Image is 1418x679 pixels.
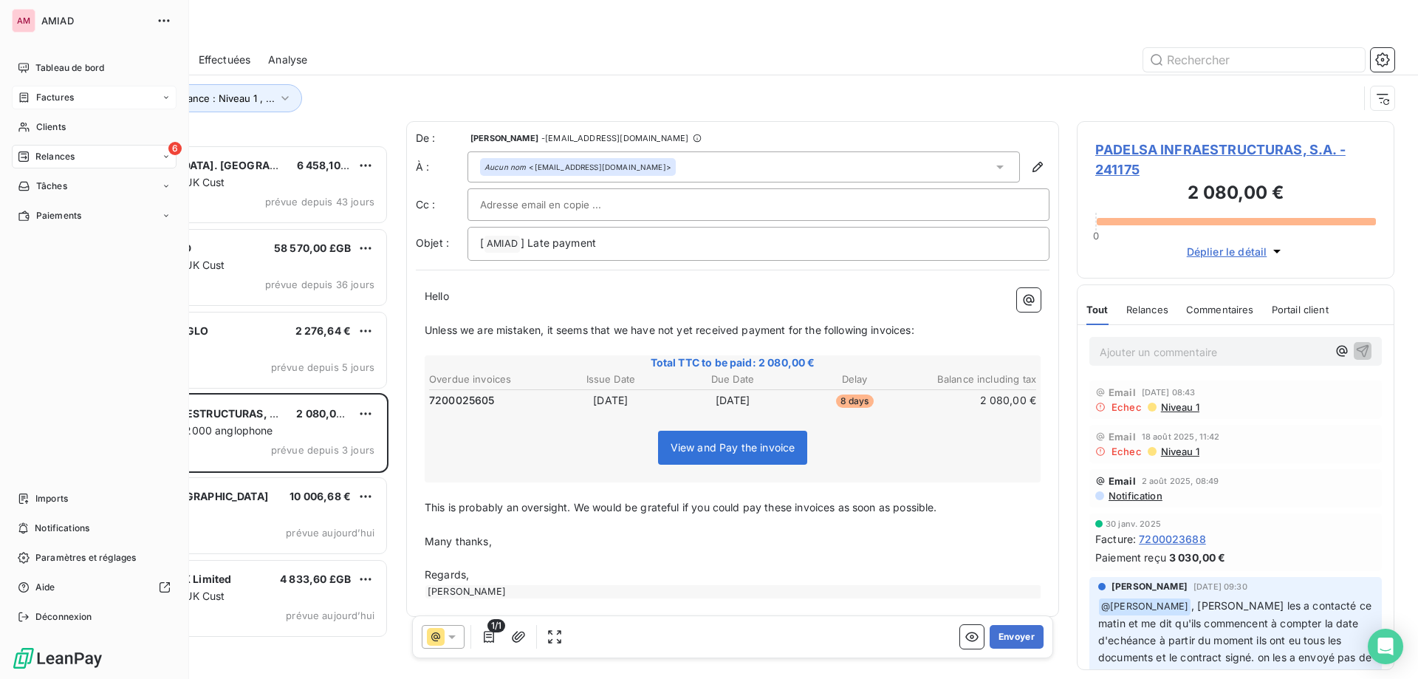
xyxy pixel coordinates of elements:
[35,610,92,624] span: Déconnexion
[550,392,671,409] td: [DATE]
[1099,598,1191,615] span: @ [PERSON_NAME]
[104,407,292,420] span: PADELSA INFRAESTRUCTURAS, S.A.
[268,52,307,67] span: Analyse
[12,487,177,511] a: Imports
[416,131,467,146] span: De :
[1106,519,1161,528] span: 30 janv. 2025
[795,372,915,387] th: Delay
[271,444,374,456] span: prévue depuis 3 jours
[484,162,526,172] em: Aucun nom
[425,501,937,513] span: This is probably an oversight. We would be grateful if you could pay these invoices as soon as po...
[429,393,495,408] span: 7200025605
[12,145,177,168] a: 6Relances
[71,145,388,679] div: grid
[35,522,89,535] span: Notifications
[1086,304,1109,315] span: Tout
[416,236,449,249] span: Objet :
[425,568,469,581] span: Regards,
[1112,401,1142,413] span: Echec
[36,120,66,134] span: Clients
[12,9,35,33] div: AM
[12,115,177,139] a: Clients
[295,324,352,337] span: 2 276,64 €
[1142,432,1220,441] span: 18 août 2025, 11:42
[1095,550,1166,565] span: Paiement reçu
[1126,304,1168,315] span: Relances
[1095,531,1136,547] span: Facture :
[296,407,353,420] span: 2 080,00 €
[12,646,103,670] img: Logo LeanPay
[290,490,351,502] span: 10 006,68 €
[1142,388,1196,397] span: [DATE] 08:43
[1193,582,1247,591] span: [DATE] 09:30
[271,361,374,373] span: prévue depuis 5 jours
[35,150,75,163] span: Relances
[1169,550,1226,565] span: 3 030,00 €
[106,424,273,437] span: Plan de relance 2000 anglophone
[521,236,596,249] span: ] Late payment
[199,52,251,67] span: Effectuées
[425,324,914,336] span: Unless we are mistaken, it seems that we have not yet received payment for the following invoices:
[1095,180,1376,209] h3: 2 080,00 €
[917,372,1037,387] th: Balance including tax
[265,196,374,208] span: prévue depuis 43 jours
[416,160,467,174] label: À :
[1182,243,1289,260] button: Déplier le détail
[425,535,492,547] span: Many thanks,
[480,194,639,216] input: Adresse email en copie ...
[1187,244,1267,259] span: Déplier le détail
[836,395,874,408] span: 8 days
[672,372,792,387] th: Due Date
[265,279,374,290] span: prévue depuis 36 jours
[1095,140,1376,180] span: PADELSA INFRAESTRUCTURAS, S.A. - 241175
[35,551,136,564] span: Paramètres et réglages
[1109,475,1136,487] span: Email
[484,236,520,253] span: AMIAD
[671,441,795,454] span: View and Pay the invoice
[550,372,671,387] th: Issue Date
[1368,629,1403,664] div: Open Intercom Messenger
[672,392,792,409] td: [DATE]
[12,546,177,570] a: Paramètres et réglages
[36,209,81,222] span: Paiements
[425,290,449,302] span: Hello
[36,180,67,193] span: Tâches
[104,159,329,171] span: [GEOGRAPHIC_DATA]. [GEOGRAPHIC_DATA]
[286,527,374,539] span: prévue aujourd’hui
[990,625,1044,649] button: Envoyer
[1107,490,1162,502] span: Notification
[36,91,74,104] span: Factures
[12,56,177,80] a: Tableau de bord
[470,134,538,143] span: [PERSON_NAME]
[1160,446,1199,457] span: Niveau 1
[12,174,177,198] a: Tâches
[274,242,351,254] span: 58 570,00 £GB
[427,355,1038,370] span: Total TTC to be paid: 2 080,00 €
[12,204,177,228] a: Paiements
[1139,531,1206,547] span: 7200023688
[1142,477,1219,485] span: 2 août 2025, 08:49
[541,134,688,143] span: - [EMAIL_ADDRESS][DOMAIN_NAME]
[480,236,484,249] span: [
[105,84,302,112] button: Niveau de relance : Niveau 1 , ...
[917,392,1037,409] td: 2 080,00 €
[1109,386,1136,398] span: Email
[168,142,182,155] span: 6
[1160,401,1199,413] span: Niveau 1
[126,92,275,104] span: Niveau de relance : Niveau 1 , ...
[1112,580,1188,593] span: [PERSON_NAME]
[297,159,365,171] span: 6 458,10 £GB
[1093,230,1099,242] span: 0
[286,610,374,621] span: prévue aujourd’hui
[428,372,549,387] th: Overdue invoices
[1272,304,1329,315] span: Portail client
[12,576,177,599] a: Aide
[12,86,177,109] a: Factures
[35,61,104,75] span: Tableau de bord
[484,162,671,172] div: <[EMAIL_ADDRESS][DOMAIN_NAME]>
[1143,48,1365,72] input: Rechercher
[35,581,55,594] span: Aide
[35,492,68,505] span: Imports
[1109,431,1136,443] span: Email
[280,573,351,585] span: 4 833,60 £GB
